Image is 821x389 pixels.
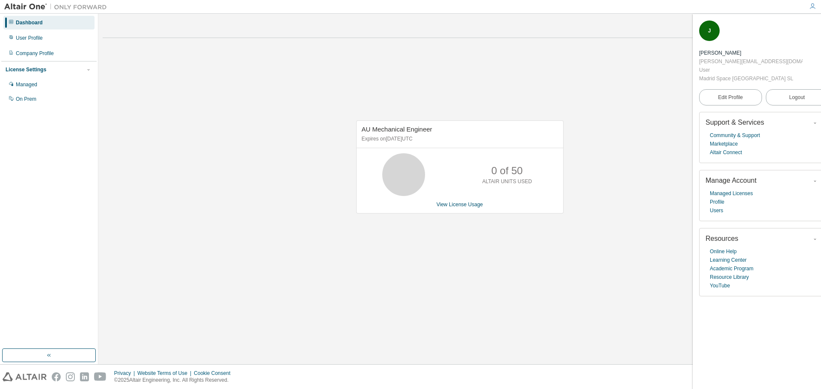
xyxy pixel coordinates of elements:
[699,74,803,83] div: Madrid Space [GEOGRAPHIC_DATA] SL
[710,247,737,256] a: Online Help
[710,189,753,198] a: Managed Licenses
[94,372,106,381] img: youtube.svg
[482,178,532,185] p: ALTAIR UNITS USED
[66,372,75,381] img: instagram.svg
[16,50,54,57] div: Company Profile
[789,93,805,102] span: Logout
[80,372,89,381] img: linkedin.svg
[699,49,803,57] div: Javier Garrido
[114,377,236,384] p: © 2025 Altair Engineering, Inc. All Rights Reserved.
[16,96,36,102] div: On Prem
[706,119,764,126] span: Support & Services
[362,126,432,133] span: AU Mechanical Engineer
[194,370,235,377] div: Cookie Consent
[706,177,756,184] span: Manage Account
[16,81,37,88] div: Managed
[6,66,46,73] div: License Settings
[710,281,730,290] a: YouTube
[710,273,749,281] a: Resource Library
[699,89,762,105] a: Edit Profile
[718,94,743,101] span: Edit Profile
[699,66,803,74] div: User
[16,19,43,26] div: Dashboard
[4,3,111,11] img: Altair One
[699,57,803,66] div: [PERSON_NAME][EMAIL_ADDRESS][DOMAIN_NAME]
[3,372,47,381] img: altair_logo.svg
[710,264,753,273] a: Academic Program
[491,164,523,178] p: 0 of 50
[710,131,760,140] a: Community & Support
[437,202,483,208] a: View License Usage
[16,35,43,41] div: User Profile
[710,140,738,148] a: Marketplace
[52,372,61,381] img: facebook.svg
[710,256,747,264] a: Learning Center
[114,370,137,377] div: Privacy
[706,235,738,242] span: Resources
[710,198,724,206] a: Profile
[362,135,556,143] p: Expires on [DATE] UTC
[708,28,711,34] span: J
[137,370,194,377] div: Website Terms of Use
[710,206,723,215] a: Users
[710,148,742,157] a: Altair Connect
